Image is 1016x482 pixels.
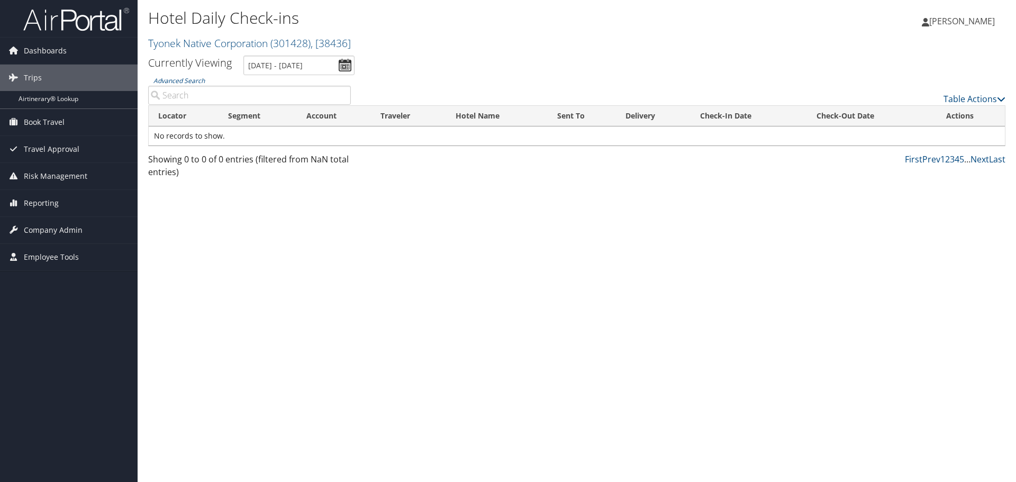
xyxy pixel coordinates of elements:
input: Advanced Search [148,86,351,105]
a: [PERSON_NAME] [922,5,1005,37]
span: Employee Tools [24,244,79,270]
a: First [905,153,922,165]
h3: Currently Viewing [148,56,232,70]
a: Next [970,153,989,165]
th: Sent To: activate to sort column ascending [548,106,616,126]
a: 1 [940,153,945,165]
th: Segment: activate to sort column ascending [219,106,297,126]
th: Traveler: activate to sort column ascending [371,106,446,126]
span: Book Travel [24,109,65,135]
th: Check-In Date: activate to sort column ascending [691,106,807,126]
a: Advanced Search [153,76,205,85]
a: 4 [955,153,959,165]
th: Hotel Name: activate to sort column ascending [446,106,548,126]
span: Dashboards [24,38,67,64]
td: No records to show. [149,126,1005,145]
th: Account: activate to sort column ascending [297,106,371,126]
span: Risk Management [24,163,87,189]
span: ( 301428 ) [270,36,311,50]
img: airportal-logo.png [23,7,129,32]
a: 5 [959,153,964,165]
a: 3 [950,153,955,165]
span: … [964,153,970,165]
th: Locator: activate to sort column ascending [149,106,219,126]
a: Prev [922,153,940,165]
span: Company Admin [24,217,83,243]
h1: Hotel Daily Check-ins [148,7,720,29]
a: 2 [945,153,950,165]
a: Last [989,153,1005,165]
span: , [ 38436 ] [311,36,351,50]
a: Table Actions [944,93,1005,105]
th: Check-Out Date: activate to sort column ascending [807,106,936,126]
span: [PERSON_NAME] [929,15,995,27]
div: Showing 0 to 0 of 0 entries (filtered from NaN total entries) [148,153,351,184]
input: [DATE] - [DATE] [243,56,355,75]
span: Reporting [24,190,59,216]
span: Travel Approval [24,136,79,162]
th: Actions [937,106,1005,126]
th: Delivery: activate to sort column ascending [616,106,691,126]
span: Trips [24,65,42,91]
a: Tyonek Native Corporation [148,36,351,50]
